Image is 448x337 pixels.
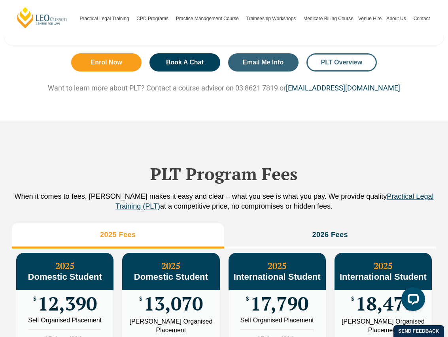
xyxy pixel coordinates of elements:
iframe: LiveChat chat widget [395,284,428,317]
h3: 2026 Fees [312,230,348,239]
span: $ [246,296,249,302]
a: About Us [384,2,411,36]
span: International Student [234,272,321,282]
a: Traineeship Workshops [244,2,301,36]
div: [PERSON_NAME] Organised Placement [128,317,214,335]
h3: 2025 [335,261,432,282]
span: $ [351,296,354,302]
div: Self Organised Placement [22,317,108,324]
span: 13,070 [144,296,203,311]
span: $ [139,296,142,302]
p: When it comes to fees, [PERSON_NAME] makes it easy and clear – what you see is what you pay. We p... [12,192,436,211]
a: CPD Programs [134,2,174,36]
span: 18,470 [355,296,415,311]
span: Domestic Student [134,272,208,282]
h2: PLT Program Fees [12,164,436,184]
span: 17,790 [250,296,308,311]
span: 12,390 [38,296,97,311]
span: Domestic Student [28,272,102,282]
span: Enrol Now [91,59,122,66]
h3: 2025 Fees [100,230,136,239]
a: Book A Chat [149,53,220,72]
a: [PERSON_NAME] Centre for Law [16,6,68,29]
a: Practice Management Course [174,2,244,36]
span: $ [33,296,36,302]
a: PLT Overview [306,53,377,72]
a: [EMAIL_ADDRESS][DOMAIN_NAME] [286,84,400,92]
h3: 2025 [16,261,113,282]
a: Practical Legal Training [78,2,134,36]
a: Contact [411,2,432,36]
span: Book A Chat [166,59,204,66]
h3: 2025 [229,261,326,282]
span: International Student [340,272,427,282]
a: Medicare Billing Course [301,2,356,36]
div: Self Organised Placement [234,317,320,324]
div: [PERSON_NAME] Organised Placement [340,317,426,335]
span: Email Me Info [243,59,284,66]
span: PLT Overview [321,59,363,66]
h3: 2025 [122,261,219,282]
a: Venue Hire [356,2,384,36]
a: Enrol Now [71,53,142,72]
a: Email Me Info [228,53,299,72]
